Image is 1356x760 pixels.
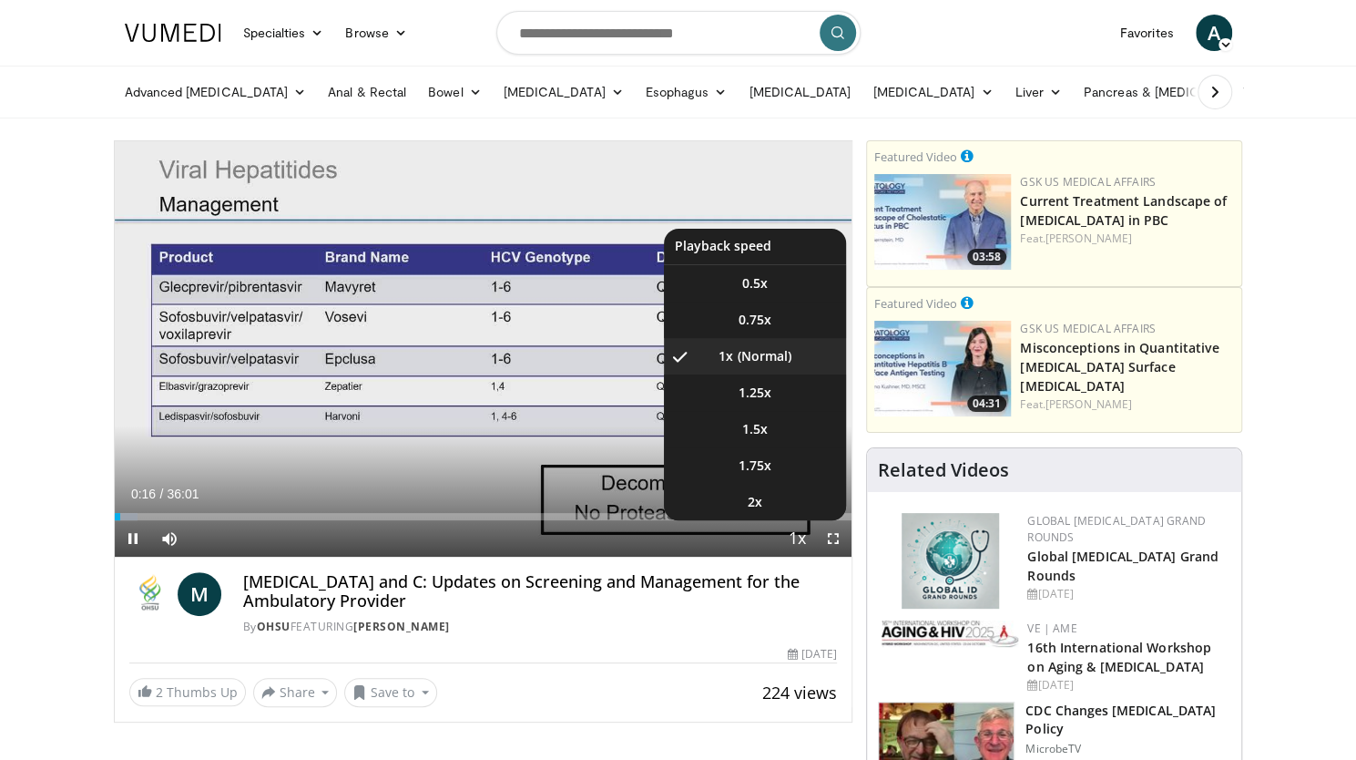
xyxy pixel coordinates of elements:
[129,678,246,706] a: 2 Thumbs Up
[167,487,199,501] span: 36:01
[151,520,188,557] button: Mute
[1027,621,1076,636] a: VE | AME
[1020,339,1219,395] a: Misconceptions in Quantitative [MEDICAL_DATA] Surface [MEDICAL_DATA]
[738,74,862,110] a: [MEDICAL_DATA]
[1027,513,1206,545] a: Global [MEDICAL_DATA] Grand Rounds
[967,395,1006,412] span: 04:31
[1196,15,1232,51] a: A
[115,513,852,520] div: Progress Bar
[967,249,1006,265] span: 03:58
[1073,74,1286,110] a: Pancreas & [MEDICAL_DATA]
[1020,174,1156,190] a: GSK US Medical Affairs
[243,572,837,611] h4: [MEDICAL_DATA] and C: Updates on Screening and Management for the Ambulatory Provider
[882,621,1018,647] img: bc2467d1-3f88-49dc-9c22-fa3546bada9e.png.150x105_q85_autocrop_double_scale_upscale_version-0.2.jpg
[815,520,851,557] button: Fullscreen
[878,459,1009,481] h4: Related Videos
[874,149,957,165] small: Featured Video
[762,682,837,704] span: 224 views
[1025,742,1230,756] p: MicrobeTV
[874,295,957,312] small: Featured Video
[257,619,291,634] a: OHSU
[178,572,221,616] a: M
[125,24,221,42] img: VuMedi Logo
[232,15,335,51] a: Specialties
[739,311,771,329] span: 0.75x
[131,487,156,501] span: 0:16
[1020,192,1227,229] a: Current Treatment Landscape of [MEDICAL_DATA] in PBC
[739,457,771,475] span: 1.75x
[779,520,815,557] button: Playback Rate
[344,678,437,707] button: Save to
[719,347,733,365] span: 1x
[156,683,163,701] span: 2
[1020,231,1234,247] div: Feat.
[129,572,170,616] img: OHSU
[1004,74,1072,110] a: Liver
[874,174,1011,270] img: 80648b2f-fef7-42cf-9147-40ea3e731334.jpg.150x105_q85_crop-smart_upscale.jpg
[1020,321,1156,336] a: GSK US Medical Affairs
[115,141,852,558] video-js: Video Player
[874,321,1011,416] img: ea8305e5-ef6b-4575-a231-c141b8650e1f.jpg.150x105_q85_crop-smart_upscale.jpg
[1025,702,1230,738] h3: CDC Changes [MEDICAL_DATA] Policy
[334,15,418,51] a: Browse
[742,274,768,293] span: 0.5x
[1045,231,1132,246] a: [PERSON_NAME]
[114,74,318,110] a: Advanced [MEDICAL_DATA]
[748,493,762,511] span: 2x
[874,174,1011,270] a: 03:58
[243,619,837,635] div: By FEATURING
[493,74,635,110] a: [MEDICAL_DATA]
[417,74,492,110] a: Bowel
[874,321,1011,416] a: 04:31
[635,74,739,110] a: Esophagus
[739,384,771,402] span: 1.25x
[1027,677,1227,693] div: [DATE]
[902,513,999,609] img: e456a1d5-25c5-46f9-913a-7a343587d2a7.png.150x105_q85_autocrop_double_scale_upscale_version-0.2.png
[1027,586,1227,602] div: [DATE]
[1045,396,1132,412] a: [PERSON_NAME]
[353,619,450,634] a: [PERSON_NAME]
[862,74,1004,110] a: [MEDICAL_DATA]
[317,74,417,110] a: Anal & Rectal
[1020,396,1234,413] div: Feat.
[1027,639,1211,675] a: 16th International Workshop on Aging & [MEDICAL_DATA]
[1109,15,1185,51] a: Favorites
[1027,548,1218,584] a: Global [MEDICAL_DATA] Grand Rounds
[742,420,768,438] span: 1.5x
[788,646,837,662] div: [DATE]
[253,678,338,707] button: Share
[160,487,164,501] span: /
[496,11,861,55] input: Search topics, interventions
[115,520,151,557] button: Pause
